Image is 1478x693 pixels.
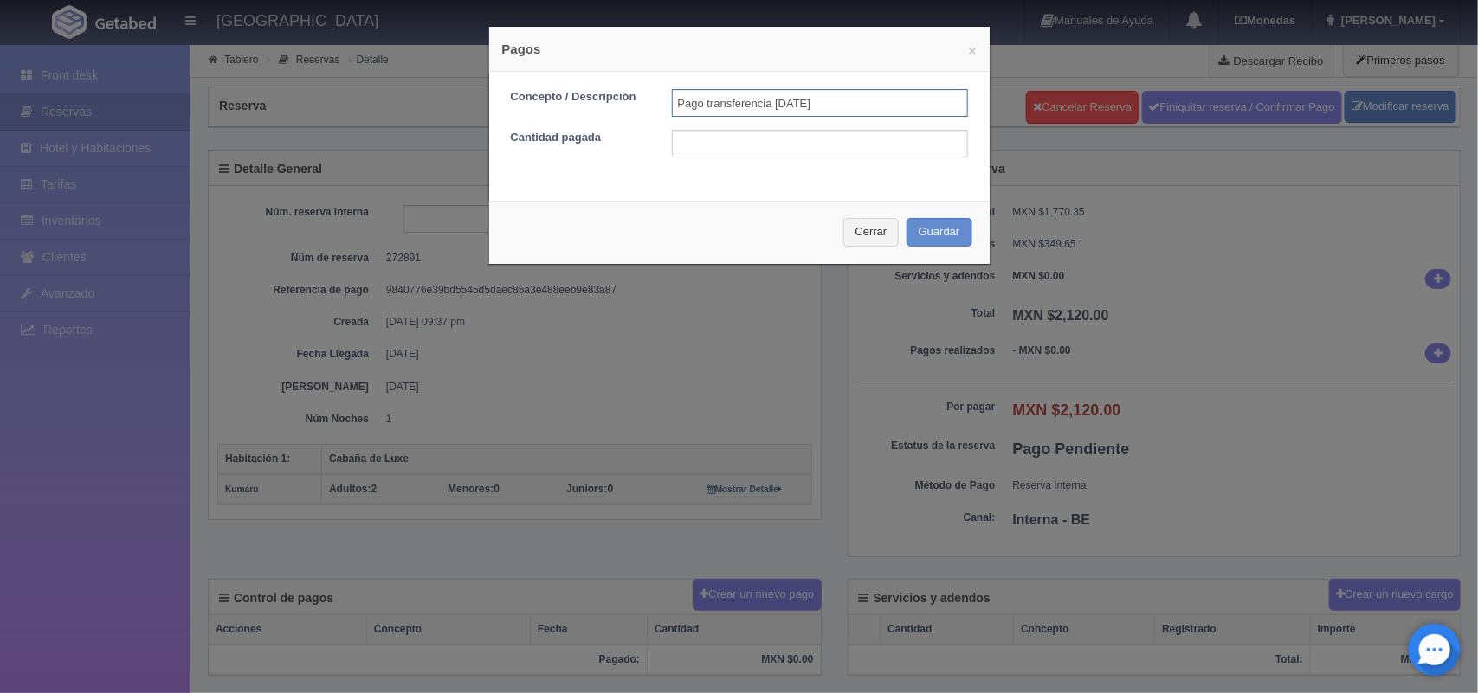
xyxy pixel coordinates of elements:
[498,89,659,106] label: Concepto / Descripción
[907,218,972,247] button: Guardar
[502,40,977,58] h4: Pagos
[498,130,659,146] label: Cantidad pagada
[969,44,977,57] button: ×
[843,218,900,247] button: Cerrar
